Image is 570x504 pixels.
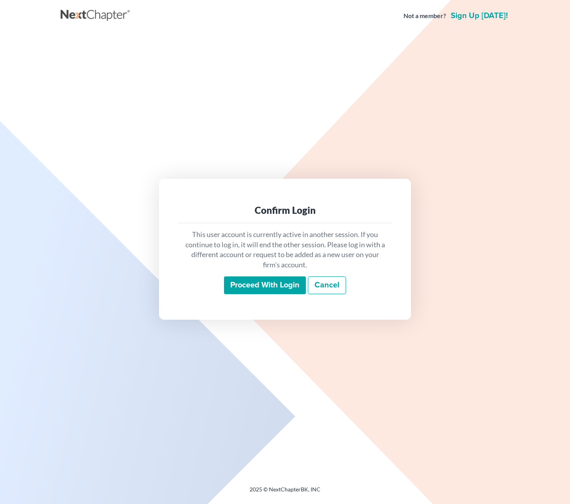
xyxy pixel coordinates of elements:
[403,11,446,20] strong: Not a member?
[308,276,346,295] a: Cancel
[449,12,509,20] a: Sign up [DATE]!
[61,485,509,500] div: 2025 © NextChapterBK, INC
[224,276,306,295] input: Proceed with login
[184,230,386,270] p: This user account is currently active in another session. If you continue to log in, it will end ...
[184,204,386,217] div: Confirm Login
